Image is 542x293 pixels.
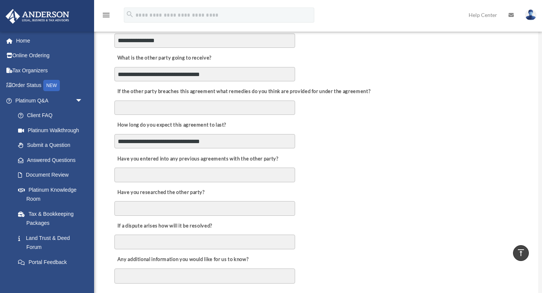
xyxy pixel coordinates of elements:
[114,53,213,64] label: What is the other party going to receive?
[114,254,250,265] label: Any additional information you would like for us to know?
[102,11,111,20] i: menu
[114,120,228,131] label: How long do you expect this agreement to last?
[5,93,94,108] a: Platinum Q&Aarrow_drop_down
[114,87,372,97] label: If the other party breaches this agreement what remedies do you think are provided for under the ...
[513,245,529,261] a: vertical_align_top
[11,168,90,183] a: Document Review
[11,123,94,138] a: Platinum Walkthrough
[516,248,525,257] i: vertical_align_top
[75,93,90,108] span: arrow_drop_down
[43,80,60,91] div: NEW
[525,9,536,20] img: User Pic
[11,138,94,153] a: Submit a Question
[126,10,134,18] i: search
[11,153,94,168] a: Answered Questions
[114,187,207,198] label: Have you researched the other party?
[5,78,94,93] a: Order StatusNEW
[114,154,280,164] label: Have you entered into any previous agreements with the other party?
[5,63,94,78] a: Tax Organizers
[5,48,94,63] a: Online Ordering
[11,108,94,123] a: Client FAQ
[5,33,94,48] a: Home
[11,206,94,230] a: Tax & Bookkeeping Packages
[11,255,94,270] a: Portal Feedback
[11,182,94,206] a: Platinum Knowledge Room
[3,9,72,24] img: Anderson Advisors Platinum Portal
[114,221,214,231] label: If a dispute arises how will it be resolved?
[102,13,111,20] a: menu
[11,230,94,255] a: Land Trust & Deed Forum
